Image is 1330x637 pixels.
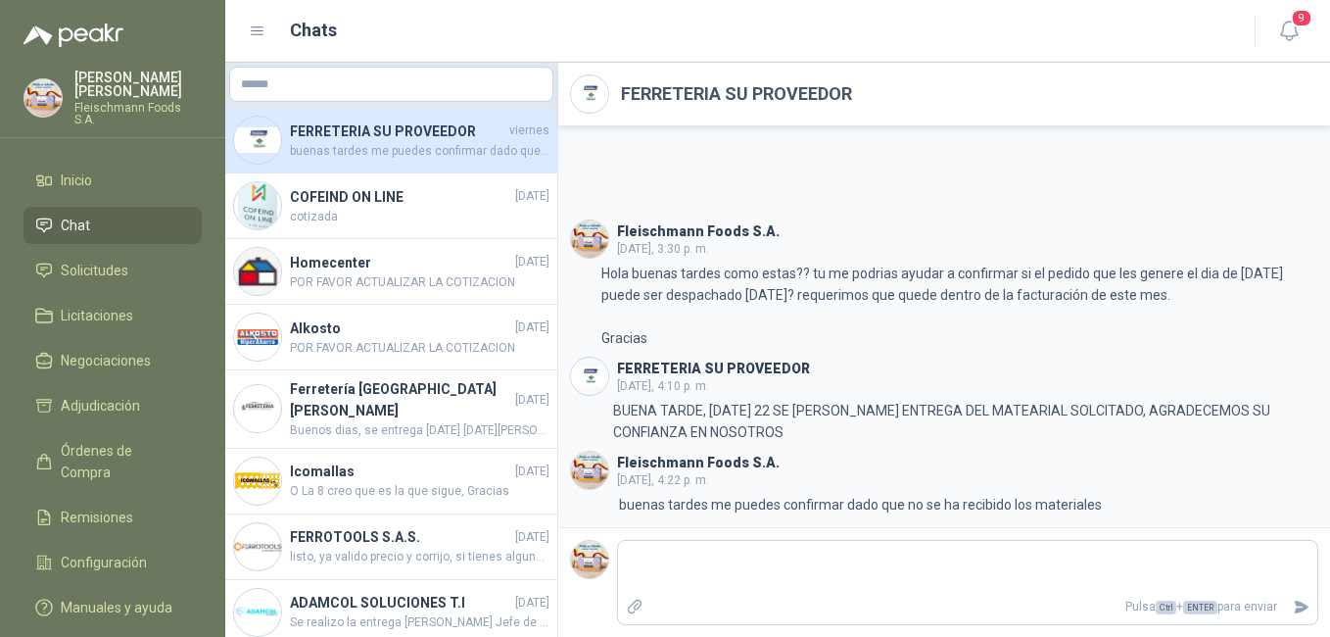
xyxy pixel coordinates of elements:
span: [DATE] [515,187,549,206]
span: Remisiones [61,507,133,528]
h3: Fleischmann Foods S.A. [617,226,780,237]
span: Ctrl [1156,601,1176,614]
a: Negociaciones [24,342,202,379]
h3: Fleischmann Foods S.A. [617,458,780,468]
p: [PERSON_NAME] [PERSON_NAME] [74,71,202,98]
p: Hola buenas tardes como estas?? tu me podrias ayudar a confirmar si el pedido que les genere el d... [601,263,1318,349]
span: Chat [61,215,90,236]
button: Enviar [1285,590,1317,624]
h4: Homecenter [290,252,511,273]
img: Company Logo [571,75,608,113]
span: Órdenes de Compra [61,440,183,483]
img: Company Logo [234,314,281,361]
span: 9 [1291,9,1312,27]
img: Logo peakr [24,24,123,47]
span: Configuración [61,552,147,573]
img: Company Logo [24,79,62,117]
span: [DATE] [515,594,549,612]
img: Company Logo [234,117,281,164]
span: [DATE] [515,391,549,410]
img: Company Logo [571,358,608,395]
a: Remisiones [24,499,202,536]
p: BUENA TARDE, [DATE] 22 SE [PERSON_NAME] ENTREGA DEL MATEARIAL SOLCITADO, AGRADECEMOS SU CONFIANZA... [613,400,1318,443]
span: Adjudicación [61,395,140,416]
img: Company Logo [234,523,281,570]
h2: FERRETERIA SU PROVEEDOR [621,80,852,108]
img: Company Logo [234,182,281,229]
a: Company LogoFERRETERIA SU PROVEEDORviernesbuenas tardes me puedes confirmar dado que no se ha rec... [225,108,557,173]
span: O La 8 creo que es la que sigue, Gracias [290,482,549,501]
span: Negociaciones [61,350,151,371]
p: buenas tardes me puedes confirmar dado que no se ha recibido los materiales [619,494,1102,515]
a: Inicio [24,162,202,199]
a: Solicitudes [24,252,202,289]
label: Adjuntar archivos [618,590,651,624]
p: Fleischmann Foods S.A. [74,102,202,125]
h4: FERROTOOLS S.A.S. [290,526,511,548]
img: Company Logo [571,541,608,578]
span: Inicio [61,170,92,191]
span: [DATE] [515,253,549,271]
a: Órdenes de Compra [24,432,202,491]
a: Chat [24,207,202,244]
span: listo, ya valido precio y corrijo, si tienes alguna duda llamame al 3132798393 [290,548,549,566]
span: POR FAVOR ACTUALIZAR LA COTIZACION [290,273,549,292]
span: [DATE] [515,528,549,547]
img: Company Logo [234,589,281,636]
h4: COFEIND ON LINE [290,186,511,208]
h1: Chats [290,17,337,44]
a: Configuración [24,544,202,581]
p: Pulsa + para enviar [651,590,1286,624]
img: Company Logo [234,248,281,295]
span: POR FAVOR ACTUALIZAR LA COTIZACION [290,339,549,358]
img: Company Logo [234,385,281,432]
span: viernes [509,122,549,140]
img: Company Logo [234,458,281,505]
span: [DATE], 3:30 p. m. [617,242,709,256]
a: Licitaciones [24,297,202,334]
span: [DATE] [515,463,549,481]
h4: FERRETERIA SU PROVEEDOR [290,121,505,142]
h4: Ferretería [GEOGRAPHIC_DATA][PERSON_NAME] [290,378,511,421]
h3: FERRETERIA SU PROVEEDOR [617,364,810,374]
span: ENTER [1183,601,1217,614]
span: Manuales y ayuda [61,597,172,618]
a: Company LogoFerretería [GEOGRAPHIC_DATA][PERSON_NAME][DATE]Buenos dias, se entrega [DATE] [DATE][... [225,370,557,449]
span: Se realizo la entrega [PERSON_NAME] Jefe de recursos humanos, gracias [290,613,549,632]
span: [DATE], 4:22 p. m. [617,473,709,487]
a: Adjudicación [24,387,202,424]
span: [DATE] [515,318,549,337]
a: Company LogoFERROTOOLS S.A.S.[DATE]listo, ya valido precio y corrijo, si tienes alguna duda llama... [225,514,557,580]
h4: ADAMCOL SOLUCIONES T.I [290,592,511,613]
span: Solicitudes [61,260,128,281]
h4: Alkosto [290,318,511,339]
a: Company LogoAlkosto[DATE]POR FAVOR ACTUALIZAR LA COTIZACION [225,305,557,370]
a: Manuales y ayuda [24,589,202,626]
span: buenas tardes me puedes confirmar dado que no se ha recibido los materiales [290,142,549,161]
span: cotizada [290,208,549,226]
img: Company Logo [571,220,608,258]
a: Company LogoCOFEIND ON LINE[DATE]cotizada [225,173,557,239]
a: Company LogoIcomallas[DATE]O La 8 creo que es la que sigue, Gracias [225,449,557,514]
span: Buenos dias, se entrega [DATE] [DATE][PERSON_NAME] [290,421,549,440]
span: [DATE], 4:10 p. m. [617,379,709,393]
img: Company Logo [571,452,608,489]
a: Company LogoHomecenter[DATE]POR FAVOR ACTUALIZAR LA COTIZACION [225,239,557,305]
h4: Icomallas [290,461,511,482]
button: 9 [1271,14,1306,49]
span: Licitaciones [61,305,133,326]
